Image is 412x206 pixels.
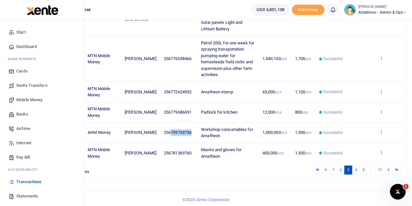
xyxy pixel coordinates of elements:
[305,131,311,135] small: UGX
[5,78,79,93] a: Xente Transfers
[263,110,281,115] span: 12,000
[16,179,41,185] span: Transactions
[16,43,37,50] span: Dashboard
[344,4,356,16] img: profile-user
[125,151,156,155] span: [PERSON_NAME]
[125,130,156,135] span: [PERSON_NAME]
[251,4,289,16] a: UGX 4,831,138
[5,175,79,189] a: Transactions
[277,151,283,155] small: UGX
[5,150,79,165] a: Pay Bill
[295,110,308,115] span: 800
[13,167,37,172] span: countability
[305,57,311,61] small: UGX
[16,193,38,199] span: Statements
[27,5,58,15] img: logo-large
[403,184,408,189] span: 1
[16,68,28,74] span: Cards
[5,40,79,54] a: Dashboard
[323,109,343,115] span: Successful
[5,189,79,203] a: Statements
[87,106,110,118] span: MTN Mobile Money
[302,111,308,114] small: UGX
[280,131,287,135] small: UGX
[295,151,311,155] span: 1,500
[305,90,311,94] small: UGX
[295,56,311,61] span: 1,700
[323,56,343,62] span: Successful
[5,25,79,40] a: Start
[164,110,192,115] span: 256779686091
[344,4,407,16] a: profile-user [PERSON_NAME] Amatheon - Admin & Ops
[295,89,311,94] span: 1,100
[201,127,253,138] span: Workshop consumables for Amatheon
[125,110,156,115] span: [PERSON_NAME]
[323,150,343,156] span: Successful
[358,4,407,10] small: [PERSON_NAME]
[201,110,237,115] span: Padlock for kitchen
[164,130,192,135] span: 256759733736
[358,9,407,15] span: Amatheon - Admin & Ops
[263,130,287,135] span: 1,000,000
[26,7,58,12] a: logo-small logo-large logo-large
[11,56,36,61] span: ake Payments
[280,57,287,61] small: UGX
[16,97,42,103] span: Mobile Money
[5,136,79,150] a: Internet
[352,166,360,174] a: 4
[275,111,281,114] small: UGX
[5,107,79,121] a: Banks
[164,151,192,155] span: 256781369760
[201,147,241,159] span: Masks and gloves for Amatheon
[329,166,337,174] a: 1
[5,121,79,136] a: Airtime
[16,154,30,161] span: Pay Bill
[87,147,110,159] span: MTN Mobile Money
[201,1,252,31] span: Solar Flood Lights SFL4 0 105W 3 2V 80 AH Light Power is 5800Lm Including Solar panels Light and ...
[16,29,26,36] span: Start
[201,89,233,94] span: Amatheon stamp
[5,54,79,64] li: M
[375,166,385,174] a: 11
[337,166,345,174] a: 2
[256,7,284,13] span: UGX 4,831,138
[263,56,287,61] span: 1,040,100
[344,166,352,174] a: 3
[16,111,28,118] span: Banks
[30,165,182,175] div: Showing 21 to 30 of 101 entries
[16,125,30,132] span: Airtime
[249,4,291,16] li: Wallet ballance
[323,130,343,135] span: Successful
[292,5,324,15] span: Add money
[87,53,110,65] span: MTN Mobile Money
[87,130,110,135] span: Airtel Money
[295,130,311,135] span: 1,500
[87,86,110,98] span: MTN Mobile Money
[125,89,156,94] span: [PERSON_NAME]
[292,5,324,15] li: Toup your wallet
[263,151,284,155] span: 400,000
[323,89,343,95] span: Successful
[16,82,48,89] span: Xente Transfers
[125,56,156,61] span: [PERSON_NAME]
[201,40,254,77] span: Petrol 200L for one week for spraying transportation pumping water for homesteads field visits an...
[5,64,79,78] a: Cards
[292,7,324,12] a: Add money
[5,165,79,175] li: Ac
[305,151,311,155] small: UGX
[359,166,367,174] a: 5
[5,93,79,107] a: Mobile Money
[164,89,192,94] span: 256772624952
[164,56,192,61] span: 256776038466
[16,140,31,146] span: Internet
[390,184,405,199] iframe: Intercom live chat
[275,90,281,94] small: UGX
[263,89,281,94] span: 65,000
